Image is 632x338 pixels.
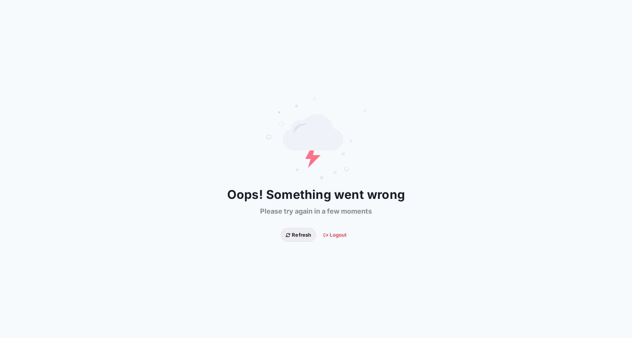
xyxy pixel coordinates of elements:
span: Refresh [286,231,311,239]
span: Oops! Something went wrong [227,186,405,204]
span: Logout [324,231,347,239]
button: Refresh [281,228,316,242]
button: Logout [319,228,351,242]
span: Please try again in a few moments [260,207,372,216]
